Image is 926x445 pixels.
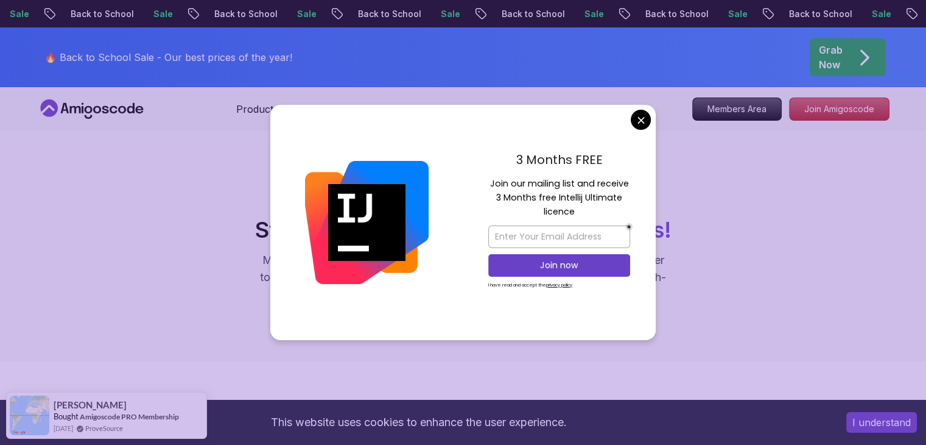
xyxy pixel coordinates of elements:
p: Back to School [58,8,141,20]
a: Members Area [692,98,782,121]
p: Back to School [345,8,428,20]
a: Testimonials [461,102,518,116]
p: Sale [284,8,323,20]
p: Sale [572,8,611,20]
p: Join Amigoscode [790,98,889,120]
p: Master in-demand tech skills with our proven learning roadmaps. From beginner to expert, follow s... [259,252,668,303]
button: Accept cookies [846,412,917,433]
p: Grab Now [819,43,843,72]
img: provesource social proof notification image [10,396,49,435]
a: For Business [542,102,602,116]
p: Back to School [633,8,715,20]
p: Products [236,102,278,116]
a: Pricing [405,102,437,116]
a: Join Amigoscode [789,98,889,121]
p: Sale [141,8,180,20]
h2: Start with our [255,218,672,242]
p: Sale [428,8,467,20]
p: Sale [715,8,754,20]
a: Amigoscode PRO Membership [80,412,179,421]
div: This website uses cookies to enhance the user experience. [9,409,828,436]
p: Resources [317,102,367,116]
button: Products [236,102,293,126]
p: Back to School [489,8,572,20]
span: [DATE] [54,423,73,433]
span: [PERSON_NAME] [54,400,127,410]
p: Back to School [202,8,284,20]
p: 🔥 Back to School Sale - Our best prices of the year! [44,50,292,65]
p: Back to School [776,8,859,20]
span: Bought [54,411,79,421]
p: Members Area [693,98,781,120]
p: Sale [859,8,898,20]
button: Resources [317,102,381,126]
a: ProveSource [85,423,123,433]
